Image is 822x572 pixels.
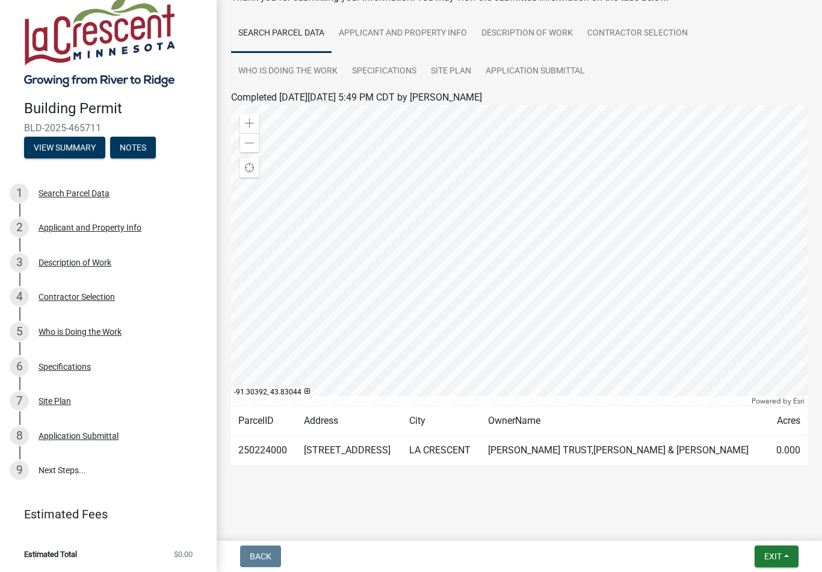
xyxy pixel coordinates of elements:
span: Back [250,552,271,561]
div: 1 [10,184,29,203]
span: Estimated Total [24,550,77,558]
span: Exit [764,552,782,561]
div: Site Plan [39,397,71,405]
td: 0.000 [767,436,808,465]
div: 4 [10,287,29,306]
div: Specifications [39,362,91,371]
div: Who is Doing the Work [39,328,122,336]
div: Contractor Selection [39,293,115,301]
a: Site Plan [424,52,478,91]
td: OwnerName [481,406,767,436]
span: Completed [DATE][DATE] 5:49 PM CDT by [PERSON_NAME] [231,92,482,103]
div: Description of Work [39,258,111,267]
td: Acres [767,406,808,436]
div: Find my location [240,158,259,178]
wm-modal-confirm: Notes [110,143,156,153]
a: Esri [793,397,805,405]
div: 3 [10,253,29,272]
a: Contractor Selection [580,14,695,53]
a: Specifications [345,52,424,91]
button: Back [240,546,281,567]
div: Search Parcel Data [39,189,110,197]
div: 6 [10,357,29,376]
a: Who is Doing the Work [231,52,345,91]
td: [STREET_ADDRESS] [297,436,402,465]
div: Applicant and Property Info [39,223,141,232]
h4: Building Permit [24,100,207,117]
td: 250224000 [231,436,297,465]
div: Zoom in [240,114,259,133]
td: Address [297,406,402,436]
div: Zoom out [240,133,259,152]
a: Applicant and Property Info [332,14,474,53]
div: 8 [10,426,29,446]
div: 9 [10,461,29,480]
td: ParcelID [231,406,297,436]
div: 2 [10,218,29,237]
div: Application Submittal [39,432,119,440]
button: Exit [755,546,799,567]
div: 7 [10,391,29,411]
button: View Summary [24,137,105,158]
a: Estimated Fees [10,502,197,526]
div: Powered by [749,396,808,406]
td: City [402,406,481,436]
td: LA CRESCENT [402,436,481,465]
span: $0.00 [174,550,193,558]
a: Description of Work [474,14,580,53]
a: Search Parcel Data [231,14,332,53]
a: Application Submittal [478,52,592,91]
div: 5 [10,322,29,341]
wm-modal-confirm: Summary [24,143,105,153]
td: [PERSON_NAME] TRUST,[PERSON_NAME] & [PERSON_NAME] [481,436,767,465]
span: BLD-2025-465711 [24,122,193,134]
button: Notes [110,137,156,158]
